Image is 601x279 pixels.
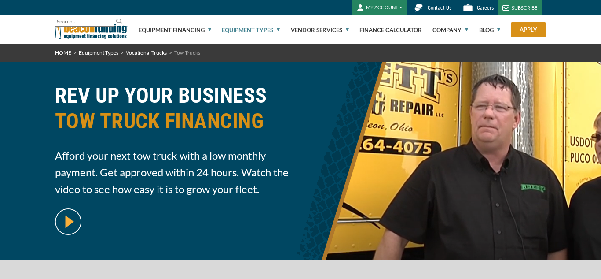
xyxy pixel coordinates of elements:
img: Search [116,18,123,25]
a: Clear search text [105,19,112,26]
a: Vocational Trucks [126,49,167,56]
span: Tow Trucks [174,49,200,56]
img: video modal pop-up play button [55,208,81,235]
span: TOW TRUCK FINANCING [55,108,295,134]
a: Finance Calculator [359,16,422,44]
img: Beacon Funding Corporation logo [55,15,128,44]
h1: REV UP YOUR BUSINESS [55,83,295,141]
a: Equipment Types [222,16,280,44]
input: Search [55,17,114,27]
a: Blog [479,16,500,44]
span: Contact Us [428,5,451,11]
a: Apply [511,22,546,37]
a: Company [432,16,468,44]
a: Equipment Types [79,49,118,56]
a: Vendor Services [291,16,349,44]
a: HOME [55,49,71,56]
a: Equipment Financing [139,16,211,44]
span: Careers [477,5,494,11]
span: Afford your next tow truck with a low monthly payment. Get approved within 24 hours. Watch the vi... [55,147,295,197]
